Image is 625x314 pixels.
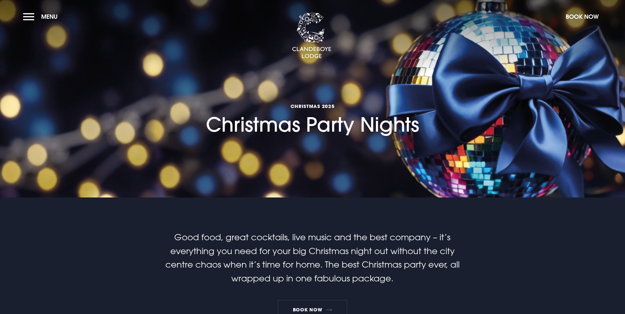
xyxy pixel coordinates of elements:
[23,10,61,24] button: Menu
[292,13,331,59] img: Clandeboye Lodge
[41,13,58,20] span: Menu
[206,103,419,109] span: Christmas 2025
[206,65,419,137] h1: Christmas Party Nights
[156,230,469,285] p: Good food, great cocktails, live music and the best company – it’s everything you need for your b...
[562,10,602,24] button: Book Now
